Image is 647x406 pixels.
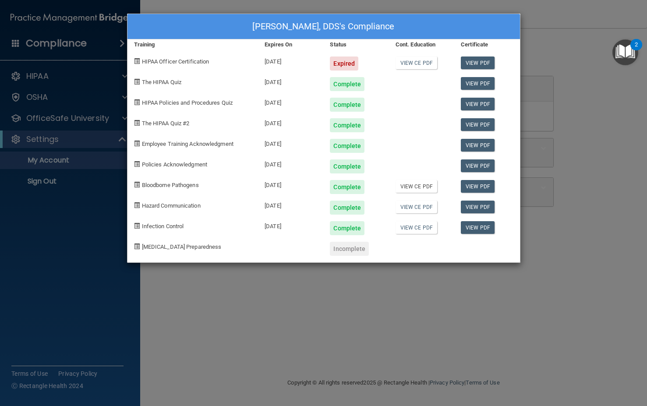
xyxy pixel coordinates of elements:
span: Bloodborne Pathogens [142,182,199,188]
div: Certificate [454,39,520,50]
span: Policies Acknowledgment [142,161,207,168]
span: Employee Training Acknowledgment [142,141,233,147]
span: Infection Control [142,223,184,229]
div: [DATE] [258,194,323,215]
div: Expires On [258,39,323,50]
div: Training [127,39,258,50]
span: [MEDICAL_DATA] Preparedness [142,244,222,250]
div: [DATE] [258,112,323,132]
div: Expired [330,56,358,71]
a: View PDF [461,159,495,172]
span: The HIPAA Quiz #2 [142,120,190,127]
span: HIPAA Officer Certification [142,58,209,65]
span: Hazard Communication [142,202,201,209]
iframe: Drift Widget Chat Controller [495,344,636,379]
div: Complete [330,98,364,112]
div: [DATE] [258,50,323,71]
a: View PDF [461,118,495,131]
a: View CE PDF [396,201,437,213]
div: [DATE] [258,132,323,153]
div: [DATE] [258,71,323,91]
div: Complete [330,201,364,215]
div: Complete [330,159,364,173]
div: Complete [330,118,364,132]
div: [PERSON_NAME], DDS's Compliance [127,14,520,39]
a: View CE PDF [396,56,437,69]
a: View PDF [461,221,495,234]
div: Complete [330,139,364,153]
div: 2 [635,45,638,56]
div: [DATE] [258,215,323,235]
a: View PDF [461,98,495,110]
button: Open Resource Center, 2 new notifications [612,39,638,65]
a: View PDF [461,201,495,213]
a: View PDF [461,56,495,69]
a: View CE PDF [396,221,437,234]
span: The HIPAA Quiz [142,79,181,85]
div: Cont. Education [389,39,454,50]
div: Complete [330,180,364,194]
div: Incomplete [330,242,369,256]
a: View PDF [461,180,495,193]
div: Complete [330,221,364,235]
div: [DATE] [258,153,323,173]
span: HIPAA Policies and Procedures Quiz [142,99,233,106]
div: [DATE] [258,91,323,112]
a: View PDF [461,139,495,152]
div: Complete [330,77,364,91]
div: Status [323,39,389,50]
div: [DATE] [258,173,323,194]
a: View PDF [461,77,495,90]
a: View CE PDF [396,180,437,193]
